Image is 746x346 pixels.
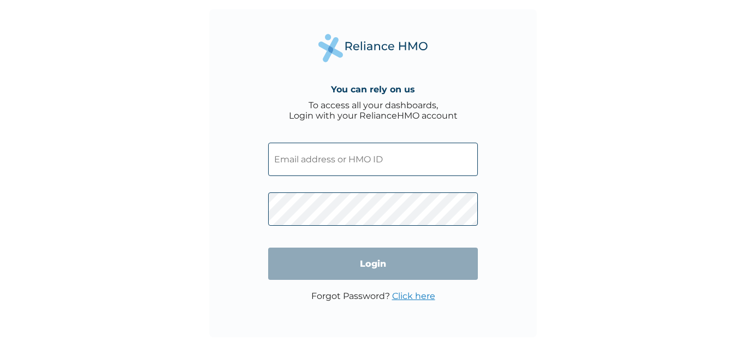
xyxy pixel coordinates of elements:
p: Forgot Password? [311,291,435,301]
input: Login [268,248,478,280]
a: Click here [392,291,435,301]
input: Email address or HMO ID [268,143,478,176]
img: Reliance Health's Logo [318,34,428,62]
div: To access all your dashboards, Login with your RelianceHMO account [289,100,458,121]
h4: You can rely on us [331,84,415,95]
